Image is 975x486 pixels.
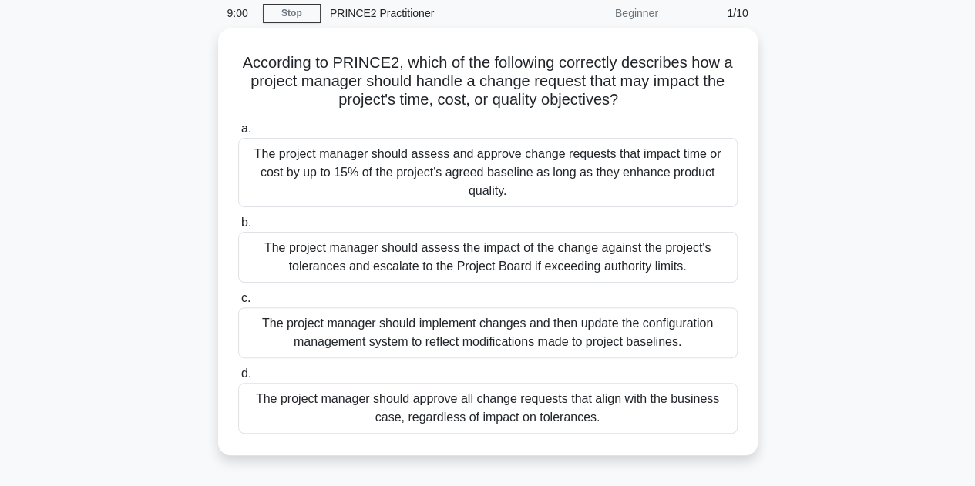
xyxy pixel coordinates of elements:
[241,216,251,229] span: b.
[241,367,251,380] span: d.
[238,383,738,434] div: The project manager should approve all change requests that align with the business case, regardl...
[237,53,739,110] h5: According to PRINCE2, which of the following correctly describes how a project manager should han...
[241,291,250,304] span: c.
[238,307,738,358] div: The project manager should implement changes and then update the configuration management system ...
[238,138,738,207] div: The project manager should assess and approve change requests that impact time or cost by up to 1...
[263,4,321,23] a: Stop
[241,122,251,135] span: a.
[238,232,738,283] div: The project manager should assess the impact of the change against the project's tolerances and e...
